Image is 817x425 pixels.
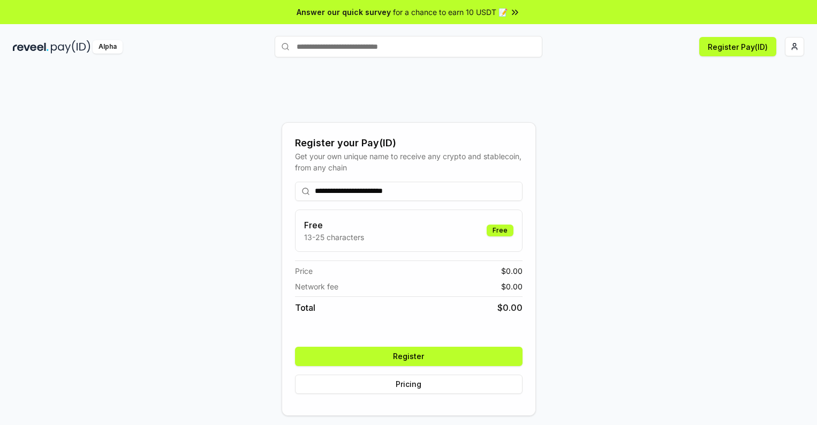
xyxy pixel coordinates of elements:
[295,301,315,314] span: Total
[93,40,123,54] div: Alpha
[304,232,364,243] p: 13-25 characters
[295,265,313,277] span: Price
[393,6,508,18] span: for a chance to earn 10 USDT 📝
[297,6,391,18] span: Answer our quick survey
[487,225,513,236] div: Free
[501,265,523,277] span: $ 0.00
[295,347,523,366] button: Register
[304,219,364,232] h3: Free
[501,281,523,292] span: $ 0.00
[295,136,523,151] div: Register your Pay(ID)
[13,40,49,54] img: reveel_dark
[497,301,523,314] span: $ 0.00
[295,375,523,394] button: Pricing
[295,151,523,173] div: Get your own unique name to receive any crypto and stablecoin, from any chain
[699,37,776,56] button: Register Pay(ID)
[51,40,90,54] img: pay_id
[295,281,338,292] span: Network fee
